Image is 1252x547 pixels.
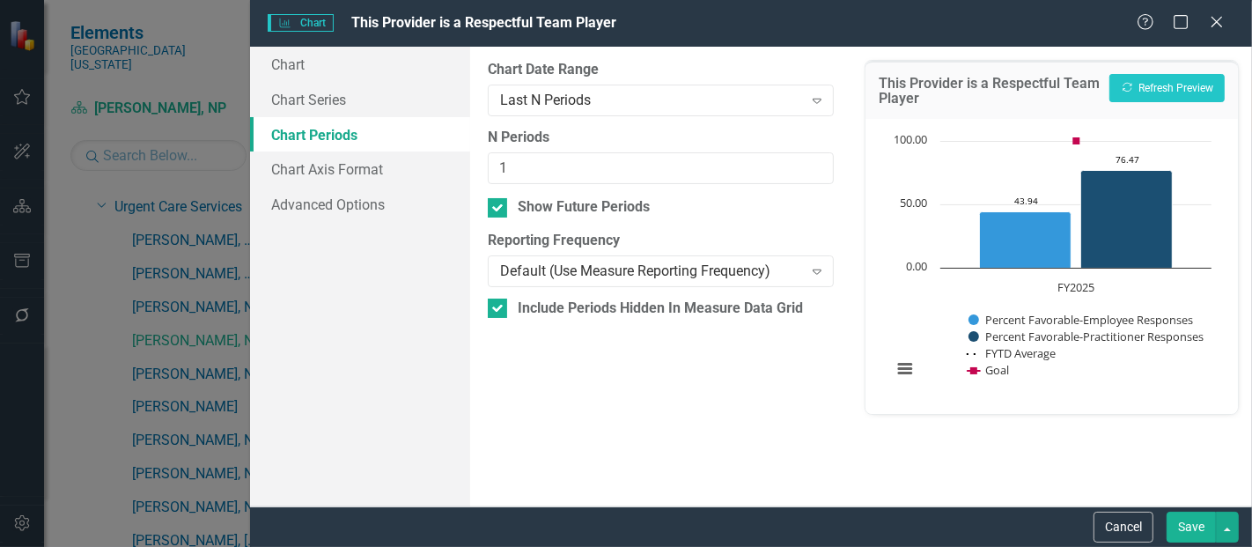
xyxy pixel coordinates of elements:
button: Refresh Preview [1109,74,1225,102]
button: Show Percent Favorable-Employee Responses [968,313,1194,328]
g: Goal, series 4 of 4. Line with 1 data point. [1072,137,1079,144]
label: N Periods [488,128,834,148]
div: Include Periods Hidden In Measure Data Grid [518,299,803,319]
path: FY2025, 43.94. Percent Favorable-Employee Responses. [979,212,1071,269]
text: FY2025 [1057,279,1094,295]
a: Chart [250,47,470,82]
a: Advanced Options [250,187,470,222]
text: 76.47 [1116,153,1139,166]
a: Chart Series [250,82,470,117]
button: Show FYTD Average [967,346,1057,361]
button: Save [1167,512,1216,543]
text: 50.00 [900,195,927,211]
span: This Provider is a Respectful Team Player [351,14,616,31]
svg: Interactive chart [883,132,1220,396]
div: Default (Use Measure Reporting Frequency) [500,262,802,282]
div: Show Future Periods [518,197,650,218]
label: Reporting Frequency [488,231,834,251]
a: Chart Axis Format [250,152,470,187]
g: FYTD Average, series 3 of 4. Line with 1 data point. [1072,188,1079,195]
div: Chart. Highcharts interactive chart. [883,132,1220,396]
text: 100.00 [894,131,927,147]
div: Last N Periods [500,90,802,110]
text: 0.00 [906,258,927,274]
g: Percent Favorable-Employee Responses, series 1 of 4. Bar series with 1 bar. [979,212,1071,269]
button: View chart menu, Chart [893,356,917,381]
text: Goal [985,362,1009,378]
text: 43.94 [1014,195,1038,207]
button: Show Percent Favorable-Practitioner Responses [968,329,1204,344]
button: Show Goal [968,363,1009,378]
h3: This Provider is a Respectful Team Player [879,76,1101,107]
a: Chart Periods [250,117,470,152]
text: Percent Favorable-Practitioner Responses [985,329,1204,344]
span: Chart [268,14,333,32]
label: Chart Date Range [488,60,834,80]
g: Percent Favorable-Practitioner Responses, series 2 of 4. Bar series with 1 bar. [1080,171,1172,269]
text: FYTD Average [985,345,1056,361]
path: FY2025, 100. Goal. [1072,137,1079,144]
button: Cancel [1094,512,1153,543]
text: Percent Favorable-Employee Responses [985,312,1193,328]
path: FY2025, 76.47. Percent Favorable-Practitioner Responses. [1080,171,1172,269]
